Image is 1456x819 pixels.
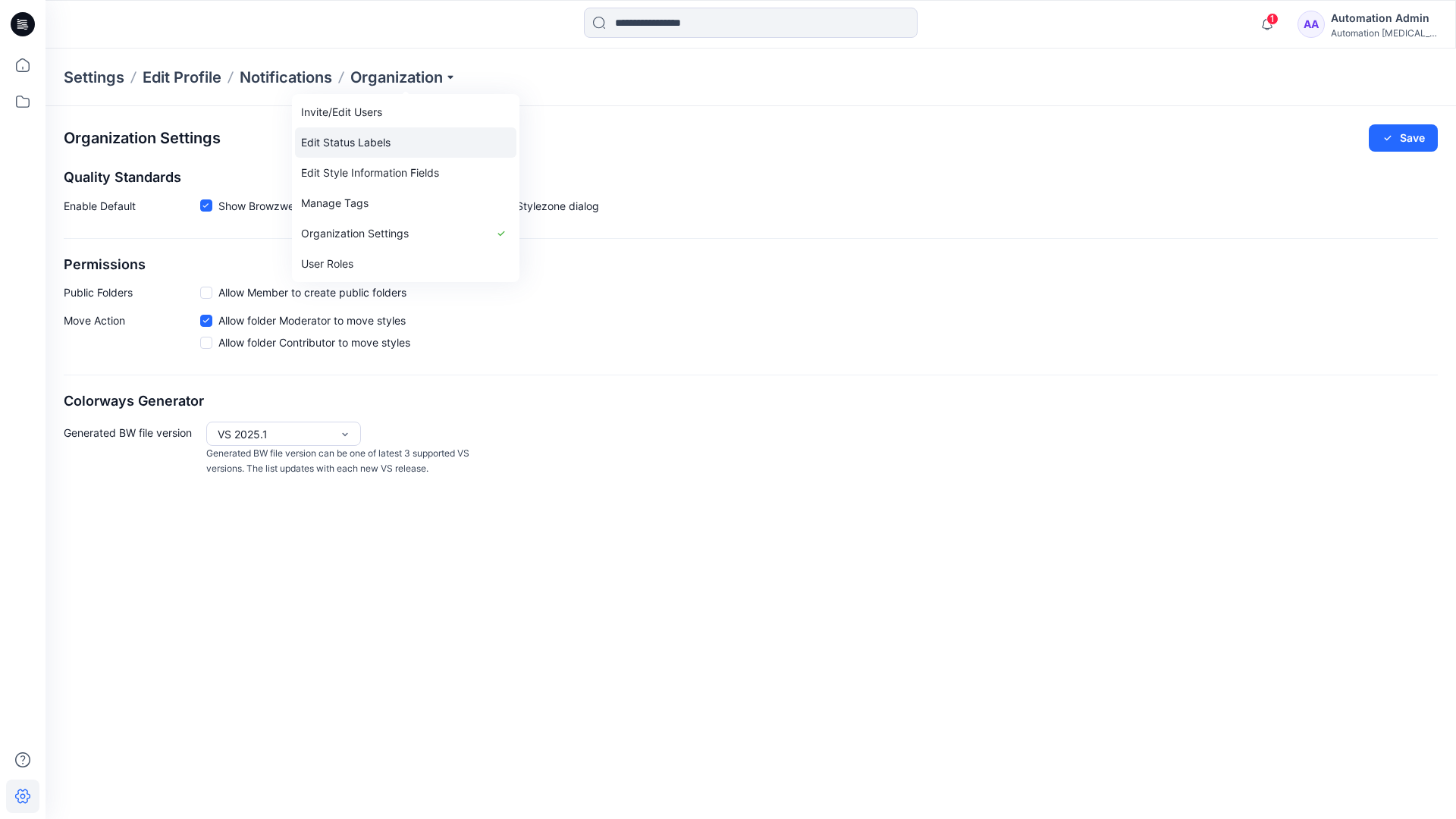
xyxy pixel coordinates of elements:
[218,334,410,350] span: Allow folder Contributor to move styles
[240,67,332,88] a: Notifications
[64,284,200,300] p: Public Folders
[295,127,516,158] a: Edit Status Labels
[1266,13,1279,25] span: 1
[218,198,599,214] span: Show Browzwear’s default quality standards in the Share to Stylezone dialog
[64,422,200,477] p: Generated BW file version
[64,170,1438,186] h2: Quality Standards
[64,394,1438,409] h2: Colorways Generator
[218,426,331,442] div: VS 2025.1
[1331,27,1437,39] div: Automation [MEDICAL_DATA]...
[295,218,516,249] a: Organization Settings
[1331,9,1437,27] div: Automation Admin
[295,249,516,279] a: User Roles
[206,446,476,477] p: Generated BW file version can be one of latest 3 supported VS versions. The list updates with eac...
[64,257,1438,273] h2: Permissions
[295,97,516,127] a: Invite/Edit Users
[64,67,124,88] p: Settings
[64,130,221,147] h2: Organization Settings
[64,198,200,220] p: Enable Default
[64,312,200,356] p: Move Action
[143,67,221,88] a: Edit Profile
[1369,124,1438,152] button: Save
[295,188,516,218] a: Manage Tags
[1298,11,1325,38] div: AA
[218,284,406,300] span: Allow Member to create public folders
[295,158,516,188] a: Edit Style Information Fields
[218,312,406,328] span: Allow folder Moderator to move styles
